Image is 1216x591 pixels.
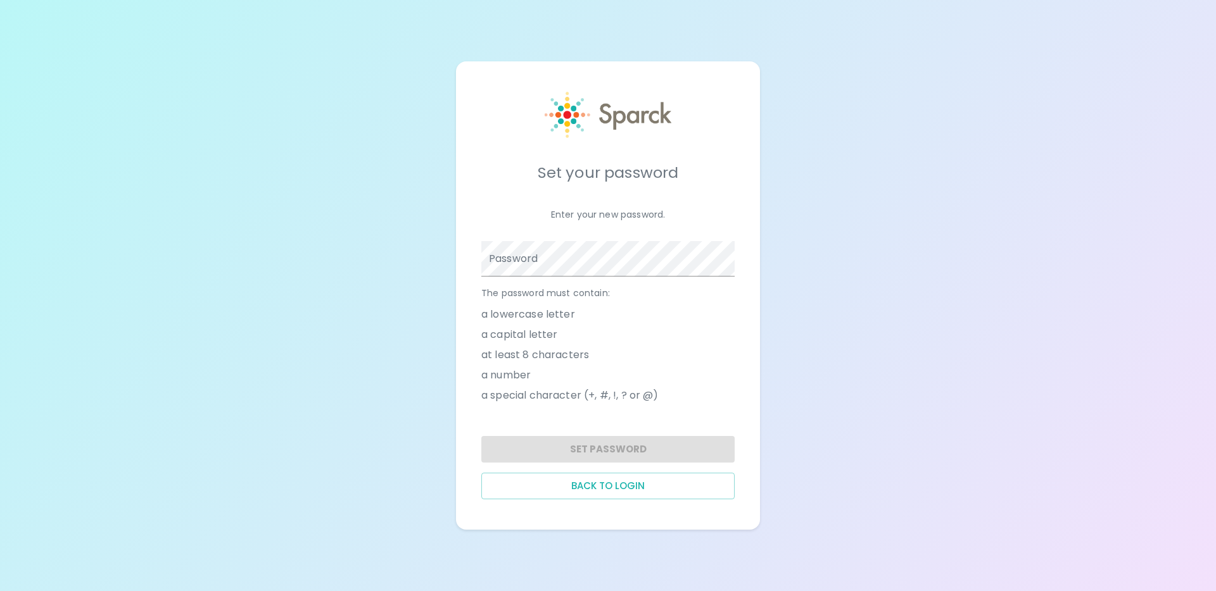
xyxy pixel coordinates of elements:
[481,347,589,363] span: at least 8 characters
[481,368,531,383] span: a number
[481,473,735,499] button: Back to login
[481,208,735,221] p: Enter your new password.
[481,287,735,299] p: The password must contain:
[481,163,735,183] h5: Set your password
[481,307,575,322] span: a lowercase letter
[545,92,671,138] img: Sparck logo
[481,327,557,342] span: a capital letter
[481,388,659,403] span: a special character (+, #, !, ? or @)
